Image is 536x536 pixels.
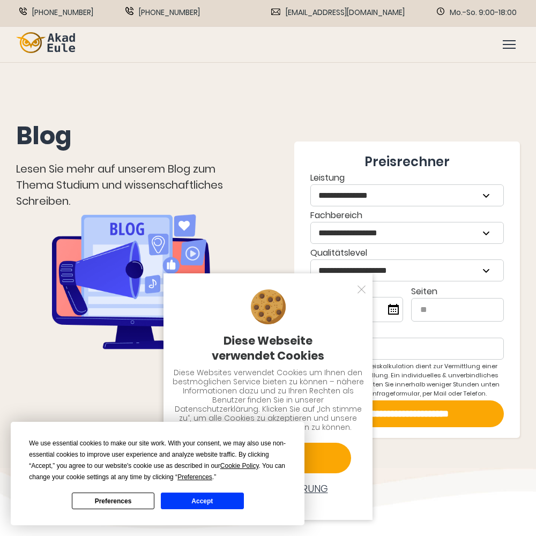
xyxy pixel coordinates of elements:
img: Schedule [437,8,444,15]
span: Seiten [411,285,437,297]
img: WhatsApp [125,7,133,15]
div: We use essential cookies to make our site work. With your consent, we may also use non-essential ... [29,438,286,483]
img: Phone [19,8,27,15]
div: Diese Webseite verwendet Cookies [172,333,364,363]
div: Qualitätslevel [310,246,504,281]
span: Mo.-So. 9:00-18:00 [450,7,517,18]
input: *Email [310,338,504,360]
span: [EMAIL_ADDRESS][DOMAIN_NAME] [286,7,405,18]
select: Leistung [311,185,503,206]
button: Preferences [72,493,154,509]
select: Fachbereich [311,222,503,243]
span: Preferences [177,473,212,481]
label: Fachbereich [310,209,504,244]
img: logo [16,32,75,53]
div: Preisrechner [310,152,504,171]
label: Leistung [310,171,504,206]
img: Email [271,9,280,15]
div: Diese Websites verwendet Cookies um Ihnen den bestmöglichen Service bieten zu können – nähere Inf... [172,368,364,432]
label: *Email [310,324,504,360]
span: Cookie Policy [220,462,259,470]
div: Die angezeigte Preiskalkulation dient zur Vermittlung einer groben Preisvorstellung. Ein individu... [310,362,504,398]
button: Accept [161,493,243,509]
div: Cookie Consent Prompt [11,422,304,525]
span: [PHONE_NUMBER] [139,7,200,18]
h1: Blog [16,120,246,152]
div: Lesen Sie mehr auf unserem Blog zum Thema Studium und wissenschaftliches Schreiben. [16,161,246,209]
form: Contact form [310,152,504,427]
span: [PHONE_NUMBER] [32,7,93,18]
a: Email [EMAIL_ADDRESS][DOMAIN_NAME] [271,7,405,18]
a: WhatsApp [PHONE_NUMBER] [125,7,200,18]
a: Phone [PHONE_NUMBER] [19,7,93,18]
